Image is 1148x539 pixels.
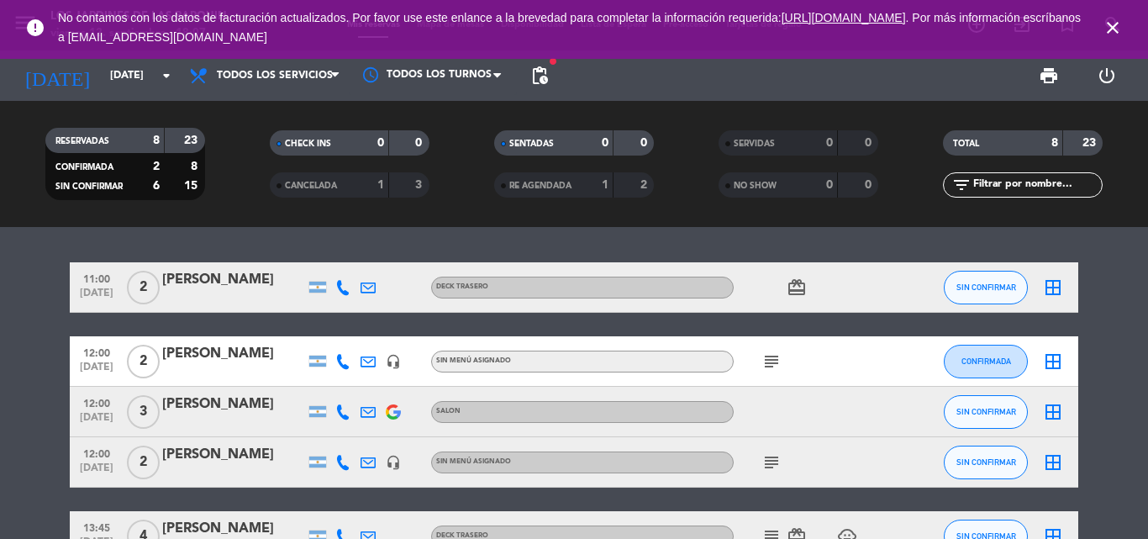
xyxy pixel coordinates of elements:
[162,269,305,291] div: [PERSON_NAME]
[734,182,777,190] span: NO SHOW
[944,446,1028,479] button: SIN CONFIRMAR
[787,277,807,298] i: card_giftcard
[386,354,401,369] i: headset_mic
[153,135,160,146] strong: 8
[961,357,1011,366] span: CONFIRMADA
[184,135,201,146] strong: 23
[76,517,118,536] span: 13:45
[76,412,118,431] span: [DATE]
[865,137,875,149] strong: 0
[529,66,550,86] span: pending_actions
[1039,66,1059,86] span: print
[953,140,979,148] span: TOTAL
[602,137,608,149] strong: 0
[76,462,118,482] span: [DATE]
[1077,50,1135,101] div: LOG OUT
[1043,452,1063,473] i: border_all
[956,283,1016,292] span: SIN CONFIRMAR
[602,179,608,191] strong: 1
[956,457,1016,467] span: SIN CONFIRMAR
[640,137,650,149] strong: 0
[55,182,123,191] span: SIN CONFIRMAR
[1043,402,1063,422] i: border_all
[156,66,176,86] i: arrow_drop_down
[127,345,160,378] span: 2
[58,11,1081,44] span: No contamos con los datos de facturación actualizados. Por favor use este enlance a la brevedad p...
[377,137,384,149] strong: 0
[377,179,384,191] strong: 1
[285,182,337,190] span: CANCELADA
[944,345,1028,378] button: CONFIRMADA
[386,455,401,470] i: headset_mic
[1043,277,1063,298] i: border_all
[127,446,160,479] span: 2
[944,271,1028,304] button: SIN CONFIRMAR
[76,268,118,288] span: 11:00
[127,271,160,304] span: 2
[162,394,305,415] div: [PERSON_NAME]
[548,56,558,66] span: fiber_manual_record
[509,182,571,190] span: RE AGENDADA
[436,283,488,290] span: DECK TRASERO
[1043,351,1063,372] i: border_all
[826,179,833,191] strong: 0
[951,175,972,195] i: filter_list
[436,458,511,465] span: Sin menú asignado
[1103,18,1123,38] i: close
[13,57,102,94] i: [DATE]
[782,11,906,24] a: [URL][DOMAIN_NAME]
[162,444,305,466] div: [PERSON_NAME]
[76,393,118,412] span: 12:00
[76,443,118,462] span: 12:00
[1097,66,1117,86] i: power_settings_new
[761,351,782,372] i: subject
[191,161,201,172] strong: 8
[826,137,833,149] strong: 0
[761,452,782,473] i: subject
[1051,137,1058,149] strong: 8
[25,18,45,38] i: error
[285,140,331,148] span: CHECK INS
[415,179,425,191] strong: 3
[640,179,650,191] strong: 2
[436,357,511,364] span: Sin menú asignado
[436,408,461,415] span: SALON
[217,70,333,82] span: Todos los servicios
[509,140,554,148] span: SENTADAS
[153,180,160,192] strong: 6
[865,179,875,191] strong: 0
[162,343,305,365] div: [PERSON_NAME]
[127,395,160,429] span: 3
[55,137,109,145] span: RESERVADAS
[944,395,1028,429] button: SIN CONFIRMAR
[972,176,1102,194] input: Filtrar por nombre...
[1082,137,1099,149] strong: 23
[58,11,1081,44] a: . Por más información escríbanos a [EMAIL_ADDRESS][DOMAIN_NAME]
[436,532,488,539] span: DECK TRASERO
[734,140,775,148] span: SERVIDAS
[956,407,1016,416] span: SIN CONFIRMAR
[184,180,201,192] strong: 15
[415,137,425,149] strong: 0
[76,288,118,307] span: [DATE]
[76,342,118,362] span: 12:00
[55,163,113,172] span: CONFIRMADA
[153,161,160,172] strong: 2
[386,404,401,420] img: google-logo.png
[76,362,118,381] span: [DATE]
